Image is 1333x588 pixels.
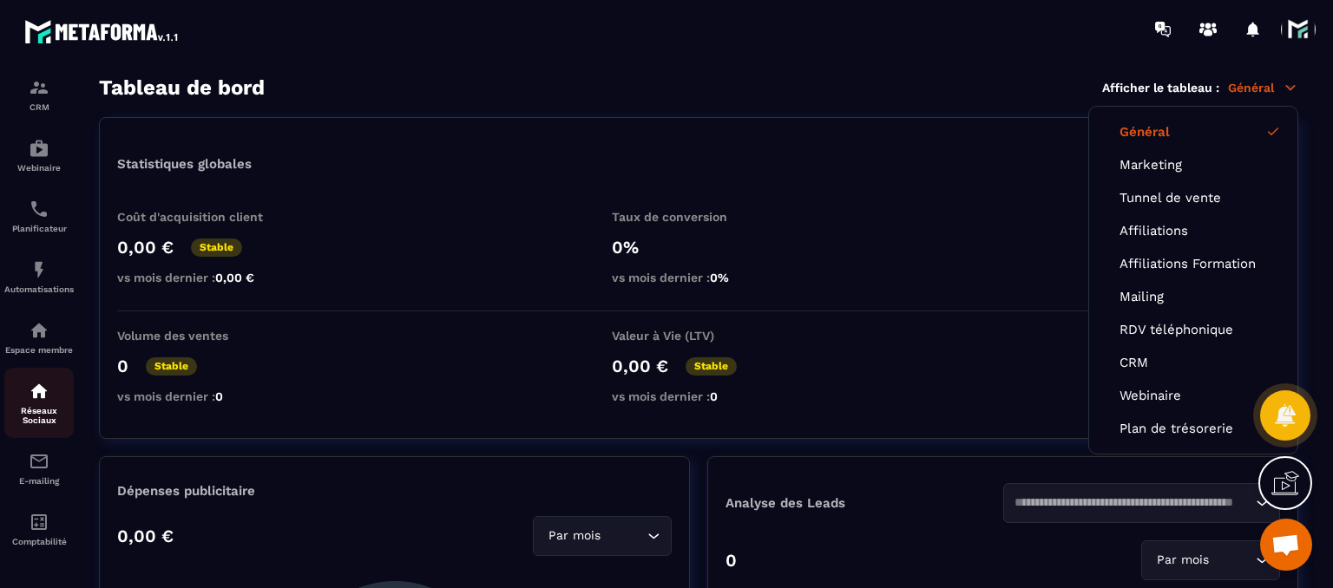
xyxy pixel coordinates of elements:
[612,237,785,258] p: 0%
[1120,388,1267,403] a: Webinaire
[1120,256,1267,271] a: Affiliations Formation
[4,125,74,186] a: automationsautomationsWebinaire
[191,238,242,257] p: Stable
[117,389,291,403] p: vs mois dernier :
[117,271,291,284] p: vs mois dernier :
[1120,421,1267,436] a: Plan de trésorerie
[604,526,643,546] input: Search for option
[686,357,737,376] p: Stable
[4,102,74,112] p: CRM
[726,550,737,571] p: 0
[29,320,49,341] img: automations
[1212,551,1251,570] input: Search for option
[117,483,672,499] p: Dépenses publicitaire
[4,186,74,246] a: schedulerschedulerPlanificateur
[710,271,729,284] span: 0%
[117,329,291,343] p: Volume des ventes
[117,210,291,224] p: Coût d'acquisition client
[146,357,197,376] p: Stable
[4,438,74,499] a: emailemailE-mailing
[1120,124,1267,140] a: Général
[29,77,49,98] img: formation
[99,75,265,100] h3: Tableau de bord
[4,224,74,233] p: Planificateur
[4,537,74,546] p: Comptabilité
[4,284,74,294] p: Automatisations
[29,512,49,532] img: accountant
[612,356,668,376] p: 0,00 €
[1003,483,1281,523] div: Search for option
[1120,190,1267,206] a: Tunnel de vente
[4,307,74,368] a: automationsautomationsEspace membre
[215,271,254,284] span: 0,00 €
[4,64,74,125] a: formationformationCRM
[29,138,49,159] img: automations
[533,516,672,556] div: Search for option
[1102,81,1219,95] p: Afficher le tableau :
[29,451,49,472] img: email
[1120,289,1267,304] a: Mailing
[1120,157,1267,173] a: Marketing
[215,389,223,403] span: 0
[4,406,74,425] p: Réseaux Sociaux
[4,246,74,307] a: automationsautomationsAutomatisations
[726,495,1003,511] p: Analyse des Leads
[612,210,785,224] p: Taux de conversion
[24,16,181,47] img: logo
[1228,80,1298,95] p: Général
[4,476,74,486] p: E-mailing
[29,199,49,219] img: scheduler
[4,345,74,355] p: Espace membre
[29,381,49,402] img: social-network
[4,368,74,438] a: social-networksocial-networkRéseaux Sociaux
[544,526,604,546] span: Par mois
[710,389,718,403] span: 0
[612,389,785,403] p: vs mois dernier :
[1152,551,1212,570] span: Par mois
[4,163,74,173] p: Webinaire
[1015,493,1252,513] input: Search for option
[1120,355,1267,370] a: CRM
[29,259,49,280] img: automations
[4,499,74,559] a: accountantaccountantComptabilité
[1120,223,1267,238] a: Affiliations
[117,237,174,258] p: 0,00 €
[117,156,252,172] p: Statistiques globales
[1141,540,1280,580] div: Search for option
[1120,322,1267,337] a: RDV téléphonique
[1260,519,1312,571] a: Ouvrir le chat
[612,271,785,284] p: vs mois dernier :
[117,356,128,376] p: 0
[117,526,174,546] p: 0,00 €
[612,329,785,343] p: Valeur à Vie (LTV)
